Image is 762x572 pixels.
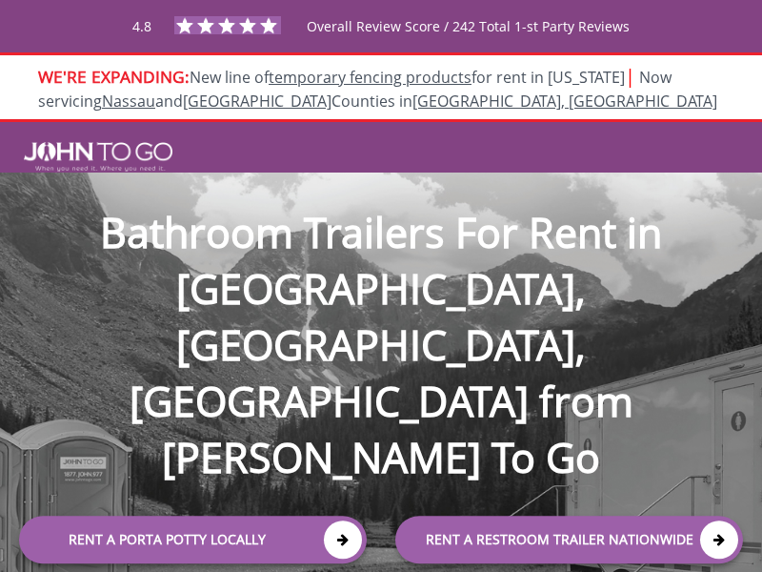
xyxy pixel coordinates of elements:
img: JOHN to go [24,142,172,171]
a: Rent a Porta Potty Locally [19,516,367,563]
span: New line of for rent in [US_STATE] [38,67,717,112]
span: | [625,63,635,89]
span: WE'RE EXPANDING: [38,65,190,88]
span: Overall Review Score / 242 Total 1-st Party Reviews [307,17,630,73]
span: 4.8 [132,17,151,35]
a: rent a RESTROOM TRAILER Nationwide [395,516,743,563]
a: temporary fencing products [269,67,471,88]
a: [GEOGRAPHIC_DATA] [183,91,331,112]
a: Nassau [102,91,155,112]
span: Now servicing and Counties in [38,67,717,112]
a: [GEOGRAPHIC_DATA], [GEOGRAPHIC_DATA] [412,91,717,112]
